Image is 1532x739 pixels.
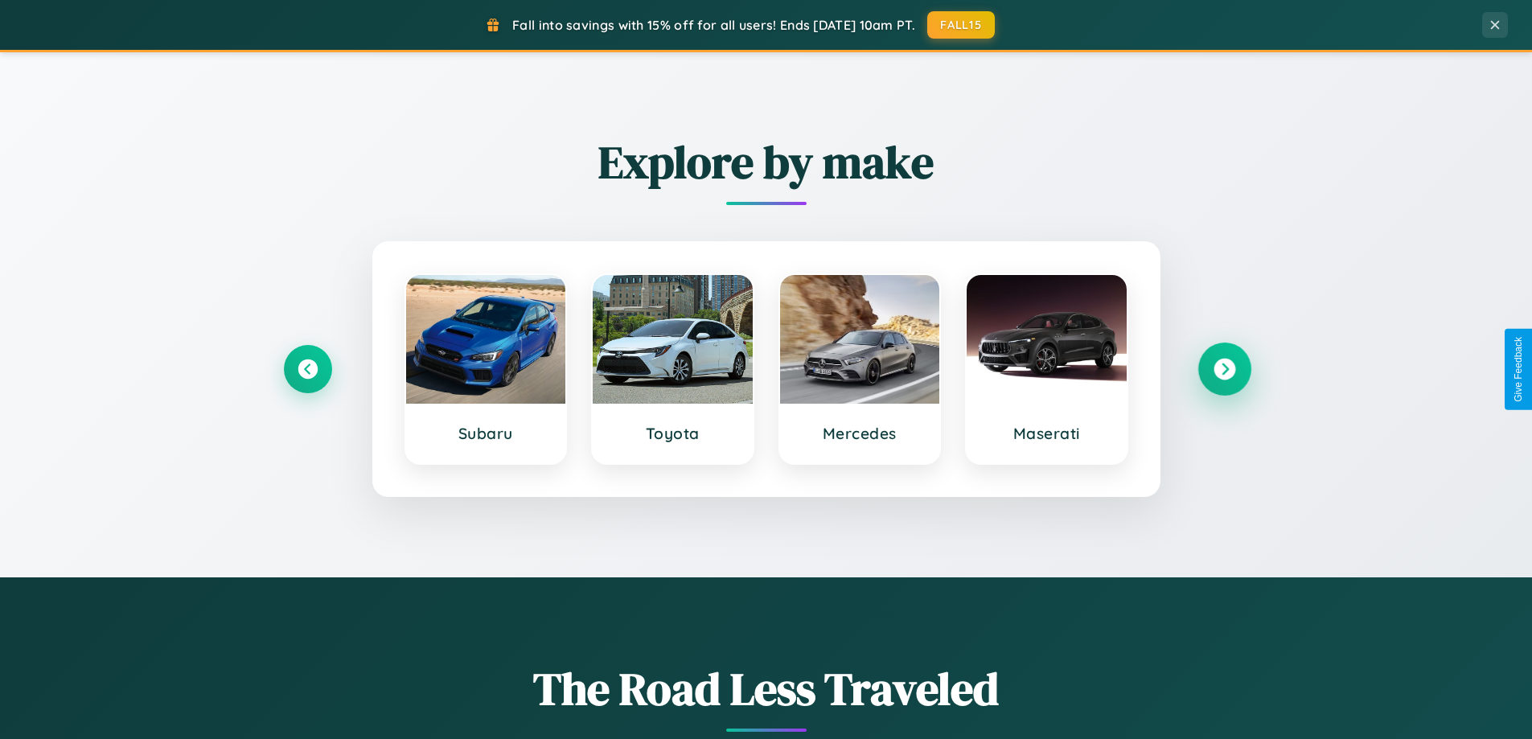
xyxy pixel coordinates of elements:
[284,131,1249,193] h2: Explore by make
[1513,337,1524,402] div: Give Feedback
[422,424,550,443] h3: Subaru
[796,424,924,443] h3: Mercedes
[512,17,915,33] span: Fall into savings with 15% off for all users! Ends [DATE] 10am PT.
[284,658,1249,720] h1: The Road Less Traveled
[983,424,1111,443] h3: Maserati
[927,11,995,39] button: FALL15
[609,424,737,443] h3: Toyota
